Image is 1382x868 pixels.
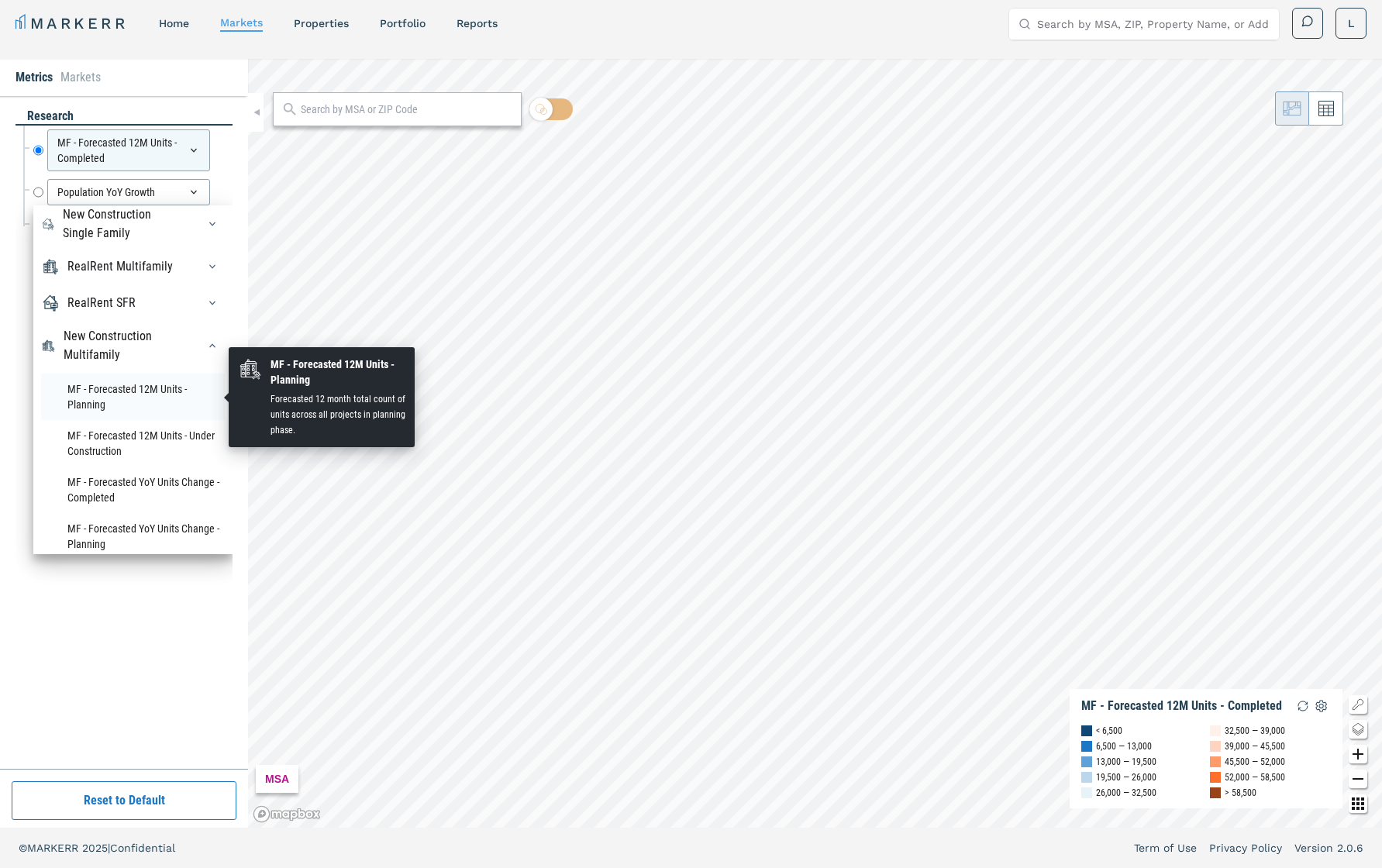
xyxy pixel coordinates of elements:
input: Search by MSA, ZIP, Property Name, or Address [1037,9,1270,40]
div: 45,500 — 52,000 [1225,754,1285,770]
li: MF - Forecasted 12M Units - Planning [41,374,225,420]
img: New Construction Multifamily [238,356,263,381]
div: research [16,108,233,126]
div: 26,000 — 32,500 [1096,785,1156,801]
div: RealRent SFR [67,294,136,312]
div: 6,500 — 13,000 [1096,739,1152,754]
li: Markets [60,68,101,87]
li: Metrics [16,68,53,87]
a: Term of Use [1134,840,1197,856]
a: properties [294,17,349,29]
button: Change style map button [1349,720,1367,739]
div: RealRent MultifamilyRealRent Multifamily [41,254,225,279]
div: New Construction Single Family [63,205,179,243]
span: MARKERR [27,842,82,854]
a: Portfolio [380,17,426,29]
a: Version 2.0.6 [1294,840,1363,856]
a: reports [457,17,498,29]
span: L [1348,15,1354,31]
div: 52,000 — 58,500 [1225,770,1285,785]
li: MF - Forecasted YoY Units Change - Planning [41,513,225,560]
span: Confidential [110,842,175,854]
a: MARKERR [16,12,128,34]
div: < 6,500 [1096,723,1122,739]
button: New Construction Single FamilyNew Construction Single Family [200,212,225,236]
div: Forecasted 12 month total count of units across all projects in planning phase. [271,391,405,438]
img: New Construction Multifamily [41,336,56,355]
button: Zoom out map button [1349,770,1367,788]
button: L [1335,8,1366,39]
div: MSA [256,765,298,793]
span: © [19,842,27,854]
div: New Construction MultifamilyNew Construction Multifamily [41,327,225,364]
div: RealRent Multifamily [67,257,173,276]
button: RealRent MultifamilyRealRent Multifamily [200,254,225,279]
div: 32,500 — 39,000 [1225,723,1285,739]
canvas: Map [248,59,1382,828]
img: New Construction Single Family [41,215,55,233]
img: RealRent SFR [41,294,60,312]
button: New Construction MultifamilyNew Construction Multifamily [200,333,225,358]
img: Settings [1312,697,1331,715]
a: markets [220,16,263,29]
div: Population YoY Growth [47,179,210,205]
button: RealRent SFRRealRent SFR [200,291,225,315]
li: MF - Forecasted 12M Units - Under Construction [41,420,225,467]
img: RealRent Multifamily [41,257,60,276]
a: Privacy Policy [1209,840,1282,856]
div: 13,000 — 19,500 [1096,754,1156,770]
div: New Construction Multifamily [64,327,178,364]
li: MF - Forecasted YoY Units Change - Completed [41,467,225,513]
div: MF - Forecasted 12M Units - Completed [1081,698,1282,714]
a: Mapbox logo [253,805,321,823]
div: > 58,500 [1225,785,1256,801]
button: Zoom in map button [1349,745,1367,763]
div: New Construction Single FamilyNew Construction Single Family [41,205,225,243]
button: Reset to Default [12,781,236,820]
div: MF - Forecasted 12M Units - Planning [271,356,405,387]
div: MF - Forecasted 12M Units - Completed [47,129,210,171]
button: Other options map button [1349,794,1367,813]
div: 19,500 — 26,000 [1096,770,1156,785]
span: 2025 | [82,842,110,854]
button: Show/Hide Legend Map Button [1349,695,1367,714]
div: 39,000 — 45,500 [1225,739,1285,754]
input: Search by MSA or ZIP Code [301,102,513,118]
div: RealRent SFRRealRent SFR [41,291,225,315]
a: home [159,17,189,29]
img: Reload Legend [1294,697,1312,715]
